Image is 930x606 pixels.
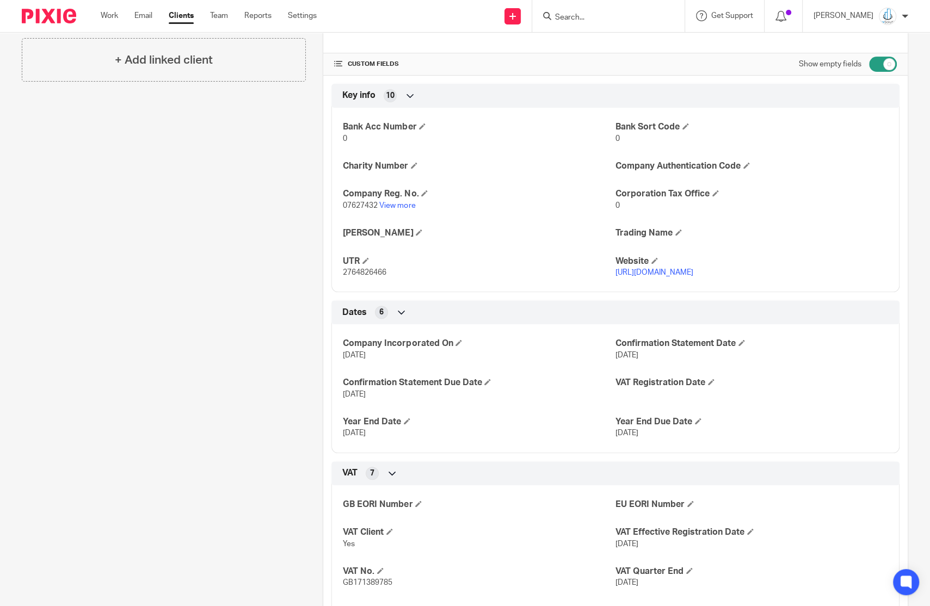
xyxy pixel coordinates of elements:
[343,527,615,538] h4: VAT Client
[615,499,888,510] h4: EU EORI Number
[615,416,888,428] h4: Year End Due Date
[615,527,888,538] h4: VAT Effective Registration Date
[334,60,615,69] h4: CUSTOM FIELDS
[210,10,228,21] a: Team
[386,90,395,101] span: 10
[615,351,638,359] span: [DATE]
[615,429,638,437] span: [DATE]
[134,10,152,21] a: Email
[615,160,888,172] h4: Company Authentication Code
[615,579,638,586] span: [DATE]
[615,540,638,548] span: [DATE]
[343,256,615,267] h4: UTR
[343,416,615,428] h4: Year End Date
[22,9,76,23] img: Pixie
[343,121,615,133] h4: Bank Acc Number
[343,429,366,437] span: [DATE]
[615,202,620,209] span: 0
[244,10,272,21] a: Reports
[343,269,386,276] span: 2764826466
[711,12,753,20] span: Get Support
[379,307,384,318] span: 6
[342,307,367,318] span: Dates
[343,377,615,388] h4: Confirmation Statement Due Date
[554,13,652,23] input: Search
[379,202,415,209] a: View more
[370,468,374,479] span: 7
[343,160,615,172] h4: Charity Number
[115,52,213,69] h4: + Add linked client
[615,338,888,349] h4: Confirmation Statement Date
[343,579,392,586] span: GB171389785
[343,227,615,239] h4: [PERSON_NAME]
[288,10,317,21] a: Settings
[101,10,118,21] a: Work
[343,391,366,398] span: [DATE]
[343,338,615,349] h4: Company Incorporated On
[343,202,378,209] span: 07627432
[799,59,861,70] label: Show empty fields
[615,269,693,276] a: [URL][DOMAIN_NAME]
[615,566,888,577] h4: VAT Quarter End
[343,351,366,359] span: [DATE]
[615,135,620,143] span: 0
[343,499,615,510] h4: GB EORI Number
[169,10,194,21] a: Clients
[343,188,615,200] h4: Company Reg. No.
[615,256,888,267] h4: Website
[342,90,375,101] span: Key info
[814,10,873,21] p: [PERSON_NAME]
[615,377,888,388] h4: VAT Registration Date
[343,566,615,577] h4: VAT No.
[615,227,888,239] h4: Trading Name
[342,467,358,479] span: VAT
[343,135,347,143] span: 0
[343,540,355,548] span: Yes
[615,188,888,200] h4: Corporation Tax Office
[879,8,896,25] img: Logo_PNG.png
[615,121,888,133] h4: Bank Sort Code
